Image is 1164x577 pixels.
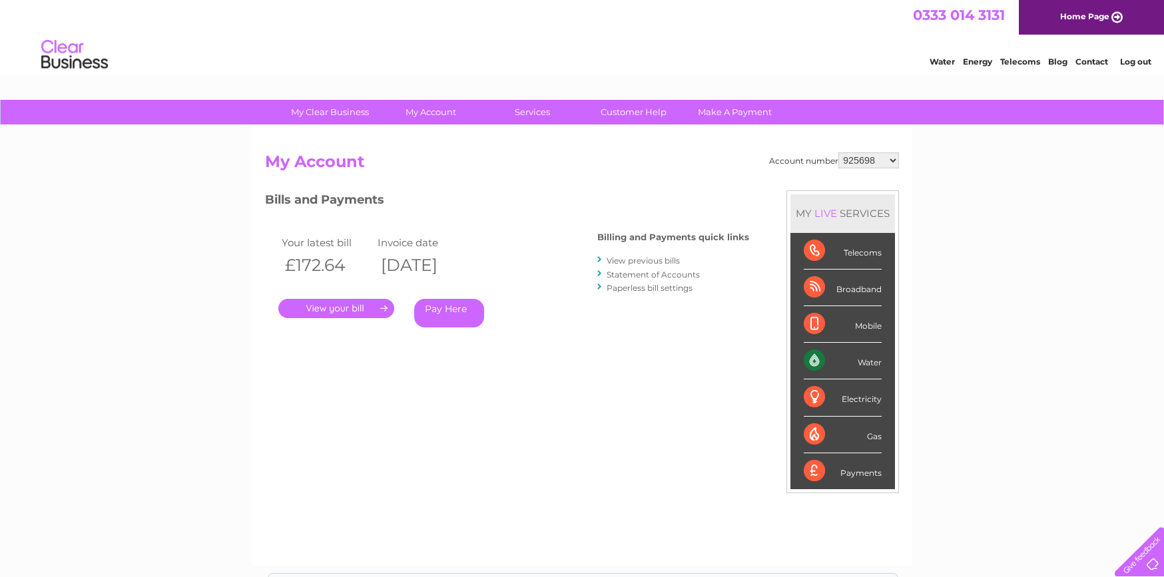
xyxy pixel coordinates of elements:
[804,453,882,489] div: Payments
[804,417,882,453] div: Gas
[804,233,882,270] div: Telecoms
[804,270,882,306] div: Broadband
[680,100,790,124] a: Make A Payment
[374,252,470,279] th: [DATE]
[769,152,899,168] div: Account number
[265,190,749,214] h3: Bills and Payments
[1000,57,1040,67] a: Telecoms
[804,343,882,379] div: Water
[1120,57,1151,67] a: Log out
[607,256,680,266] a: View previous bills
[477,100,587,124] a: Services
[607,270,700,280] a: Statement of Accounts
[1075,57,1108,67] a: Contact
[376,100,486,124] a: My Account
[278,299,394,318] a: .
[913,7,1005,23] a: 0333 014 3131
[268,7,898,65] div: Clear Business is a trading name of Verastar Limited (registered in [GEOGRAPHIC_DATA] No. 3667643...
[804,306,882,343] div: Mobile
[41,35,109,75] img: logo.png
[265,152,899,178] h2: My Account
[963,57,992,67] a: Energy
[278,252,374,279] th: £172.64
[275,100,385,124] a: My Clear Business
[607,283,693,293] a: Paperless bill settings
[278,234,374,252] td: Your latest bill
[1048,57,1067,67] a: Blog
[579,100,689,124] a: Customer Help
[804,379,882,416] div: Electricity
[790,194,895,232] div: MY SERVICES
[597,232,749,242] h4: Billing and Payments quick links
[812,207,840,220] div: LIVE
[930,57,955,67] a: Water
[374,234,470,252] td: Invoice date
[414,299,484,327] a: Pay Here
